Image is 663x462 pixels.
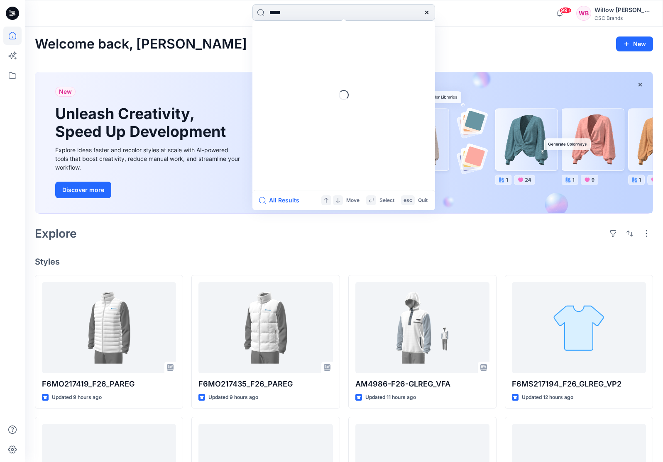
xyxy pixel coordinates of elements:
[379,196,394,205] p: Select
[346,196,360,205] p: Move
[594,15,653,21] div: CSC Brands
[59,87,72,97] span: New
[52,393,102,402] p: Updated 9 hours ago
[35,36,247,52] h2: Welcome back, [PERSON_NAME]
[55,105,230,141] h1: Unleash Creativity, Speed Up Development
[55,146,242,172] div: Explore ideas faster and recolor styles at scale with AI-powered tools that boost creativity, red...
[522,393,573,402] p: Updated 12 hours ago
[512,282,646,373] a: F6MS217194_F26_GLREG_VP2
[355,282,489,373] a: AM4986-F26-GLREG_VFA
[42,378,176,390] p: F6MO217419_F26_PAREG
[365,393,416,402] p: Updated 11 hours ago
[55,182,242,198] a: Discover more
[616,36,653,51] button: New
[35,257,653,267] h4: Styles
[198,378,333,390] p: F6MO217435_F26_PAREG
[594,5,653,15] div: Willow [PERSON_NAME]
[42,282,176,373] a: F6MO217419_F26_PAREG
[512,378,646,390] p: F6MS217194_F26_GLREG_VP2
[55,182,111,198] button: Discover more
[404,196,412,205] p: esc
[35,227,77,240] h2: Explore
[198,282,333,373] a: F6MO217435_F26_PAREG
[355,378,489,390] p: AM4986-F26-GLREG_VFA
[576,6,591,21] div: WB
[208,393,258,402] p: Updated 9 hours ago
[559,7,572,14] span: 99+
[259,195,305,205] button: All Results
[418,196,428,205] p: Quit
